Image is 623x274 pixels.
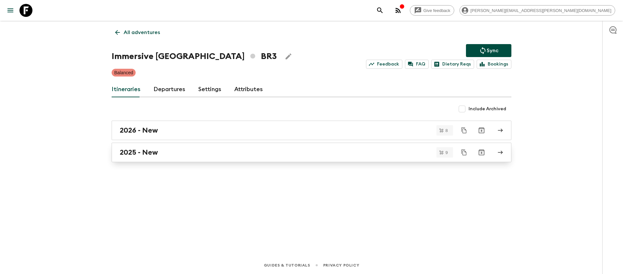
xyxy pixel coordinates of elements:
a: Itineraries [112,82,140,97]
span: Include Archived [469,106,506,112]
button: Archive [475,124,488,137]
span: Give feedback [420,8,454,13]
p: All adventures [124,29,160,36]
a: Departures [153,82,185,97]
a: Dietary Reqs [431,60,474,69]
button: search adventures [373,4,386,17]
a: All adventures [112,26,164,39]
a: Bookings [477,60,511,69]
h1: Immersive [GEOGRAPHIC_DATA] BR3 [112,50,277,63]
a: Privacy Policy [323,262,359,269]
button: Duplicate [458,125,470,136]
a: Guides & Tutorials [264,262,310,269]
a: Settings [198,82,221,97]
div: [PERSON_NAME][EMAIL_ADDRESS][PERSON_NAME][DOMAIN_NAME] [459,5,615,16]
a: FAQ [405,60,429,69]
button: Archive [475,146,488,159]
button: menu [4,4,17,17]
span: 8 [442,128,452,133]
a: 2025 - New [112,143,511,162]
button: Edit Adventure Title [282,50,295,63]
a: 2026 - New [112,121,511,140]
a: Attributes [234,82,263,97]
p: Balanced [114,69,133,76]
span: 9 [442,150,452,155]
h2: 2026 - New [120,126,158,135]
h2: 2025 - New [120,148,158,157]
button: Sync adventure departures to the booking engine [466,44,511,57]
button: Duplicate [458,147,470,158]
a: Feedback [366,60,402,69]
a: Give feedback [410,5,454,16]
span: [PERSON_NAME][EMAIL_ADDRESS][PERSON_NAME][DOMAIN_NAME] [467,8,615,13]
p: Sync [487,47,498,54]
